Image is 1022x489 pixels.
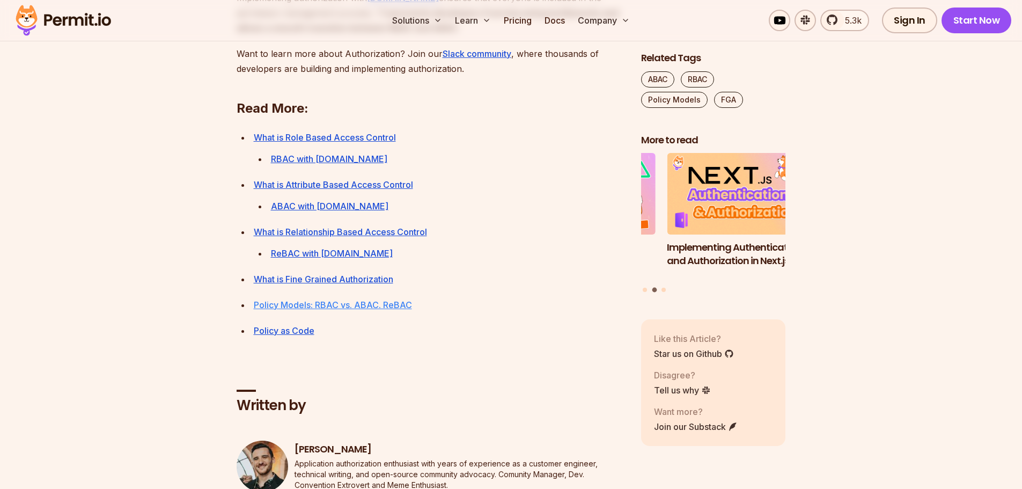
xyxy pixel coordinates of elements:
h2: Related Tags [641,52,786,65]
button: Go to slide 2 [652,288,657,293]
a: Policy Models: RBAC vs. ABAC. ReBAC [254,300,412,310]
button: Solutions [388,10,446,31]
p: Want to learn more about Authorization? Join our , where thousands of developers are building and... [237,46,624,76]
a: 5.3k [820,10,869,31]
h2: Read More: [237,57,624,117]
a: Docs [540,10,569,31]
div: Posts [641,154,786,294]
a: Pricing [499,10,536,31]
a: FGA [714,92,743,108]
a: Tell us why [654,384,711,397]
h2: More to read [641,134,786,147]
a: Join our Substack [654,420,738,433]
a: What is Role Based Access Control [254,132,396,143]
p: Like this Article? [654,332,734,345]
a: RBAC with [DOMAIN_NAME] [271,154,387,164]
button: Go to slide 3 [661,288,666,292]
button: Company [574,10,634,31]
a: What is Relationship Based Access Control [254,227,427,237]
a: ABAC with [DOMAIN_NAME] [271,201,388,211]
li: 2 of 3 [667,154,812,281]
a: Policy as Code [254,325,314,336]
a: Implementing Multi-Tenant RBAC in Nuxt.jsImplementing Multi-Tenant RBAC in Nuxt.js [511,154,656,281]
h3: Implementing Multi-Tenant RBAC in Nuxt.js [511,241,656,268]
a: Slack community [443,48,511,59]
a: Policy Models [641,92,708,108]
a: What is Attribute Based Access Control [254,179,413,190]
h3: [PERSON_NAME] [295,443,624,456]
span: 5.3k [839,14,862,27]
a: Sign In [882,8,937,33]
a: What is Fine Grained Authorization [254,274,393,284]
button: Learn [451,10,495,31]
button: Go to slide 1 [643,288,647,292]
h3: Implementing Authentication and Authorization in Next.js [667,241,812,268]
h2: Written by [237,396,624,415]
a: Start Now [942,8,1012,33]
a: ReBAC with [DOMAIN_NAME] [271,248,393,259]
a: RBAC [681,71,714,87]
p: Want more? [654,405,738,418]
li: 1 of 3 [511,154,656,281]
p: Disagree? [654,369,711,382]
img: Permit logo [11,2,116,39]
img: Implementing Authentication and Authorization in Next.js [667,154,812,235]
a: ABAC [641,71,674,87]
a: Star us on Github [654,347,734,360]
